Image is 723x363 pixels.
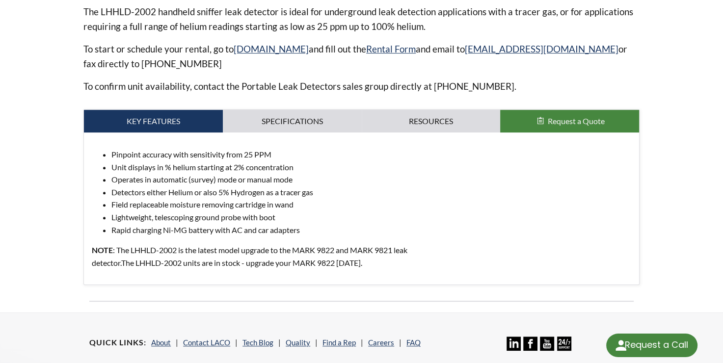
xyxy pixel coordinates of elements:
[111,187,313,197] ya-tr-span: Detectors either Helium or also 5% Hydrogen as a tracer gas
[111,150,271,159] ya-tr-span: Pinpoint accuracy with sensitivity from 25 PPM
[111,225,300,234] ya-tr-span: Rapid charging Ni-MG battery with AC and car adapters
[127,116,180,126] ya-tr-span: Key Features
[111,162,294,172] ya-tr-span: Unit displays in % helium starting at 2% concentration
[242,338,273,347] a: Tech Blog
[406,338,421,347] a: FAQ
[416,43,465,54] ya-tr-span: and email to
[548,116,605,126] ya-tr-span: Request a Quote
[309,43,366,54] ya-tr-span: and fill out the
[613,337,629,353] img: round button
[121,258,362,267] ya-tr-span: The LHHLD-2002 units are in stock - upgrade your MARK 9822 [DATE].
[286,338,310,347] a: Quality
[92,245,407,267] ya-tr-span: : The LHHLD-2002 is the latest model upgrade to the MARK 9822 and MARK 9821 leak detector.
[83,43,234,54] ya-tr-span: To start or schedule your rental, go to
[83,6,633,32] ya-tr-span: The LHHLD-2002 handheld sniffer leak detector is ideal for underground leak detection application...
[111,200,294,209] ya-tr-span: Field replaceable moisture removing cartridge in wand
[606,334,697,357] div: Request a Call
[262,116,323,126] ya-tr-span: Specifications
[557,337,571,351] img: 24/7 Support Icon
[557,343,571,352] a: 24/7 Support
[84,110,223,132] a: Key Features
[366,43,416,54] a: Rental Form
[368,338,394,347] a: Careers
[89,337,144,347] ya-tr-span: Quick Links
[409,116,453,126] ya-tr-span: Resources
[234,43,309,54] a: [DOMAIN_NAME]
[362,110,501,132] a: Resources
[465,43,618,54] a: [EMAIL_ADDRESS][DOMAIN_NAME]
[111,212,275,222] ya-tr-span: Lightweight, telescoping ground probe with boot
[111,175,293,184] ya-tr-span: Operates in automatic (survey) mode or manual mode
[151,338,171,347] a: About
[322,338,356,347] a: Find a Rep
[92,245,113,255] ya-tr-span: NOTE
[624,338,688,351] ya-tr-span: Request a Call
[183,338,230,347] a: Contact LACO
[500,110,639,132] button: Request a Quote
[223,110,362,132] a: Specifications
[83,80,516,92] ya-tr-span: To confirm unit availability, contact the Portable Leak Detectors sales group directly at [PHONE_...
